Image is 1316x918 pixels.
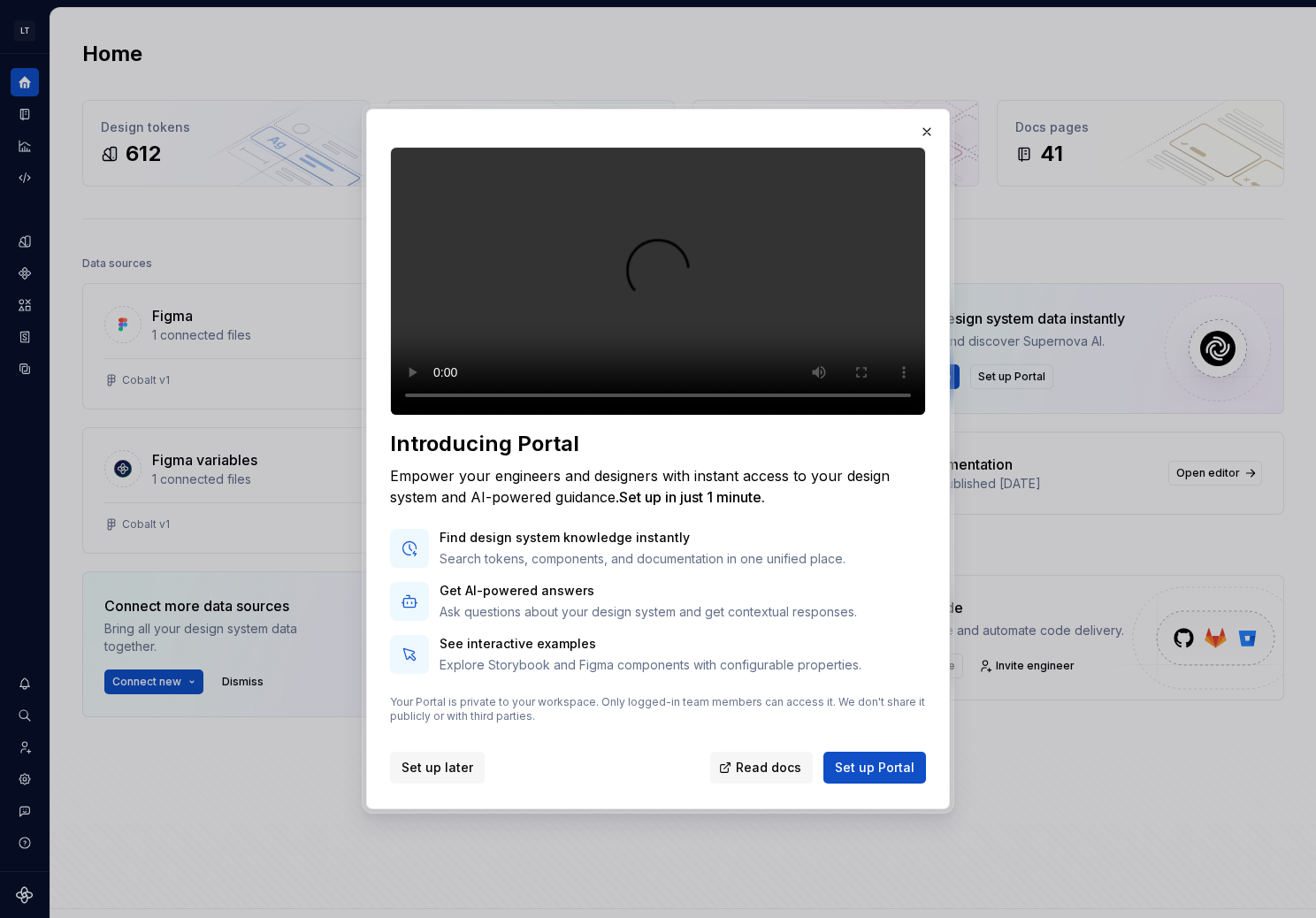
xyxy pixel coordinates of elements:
[390,430,926,458] div: Introducing Portal
[390,752,485,784] button: Set up later
[440,656,861,674] p: Explore Storybook and Figma components with configurable properties.
[710,752,813,784] a: Read docs
[402,759,473,776] span: Set up later
[619,488,765,506] span: Set up in just 1 minute.
[440,635,861,653] p: See interactive examples
[390,695,926,723] p: Your Portal is private to your workspace. Only logged-in team members can access it. We don't sha...
[440,603,857,621] p: Ask questions about your design system and get contextual responses.
[835,759,914,776] span: Set up Portal
[440,529,845,547] p: Find design system knowledge instantly
[736,759,801,776] span: Read docs
[440,582,857,600] p: Get AI-powered answers
[440,550,845,568] p: Search tokens, components, and documentation in one unified place.
[823,752,926,784] button: Set up Portal
[390,465,926,508] div: Empower your engineers and designers with instant access to your design system and AI-powered gui...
